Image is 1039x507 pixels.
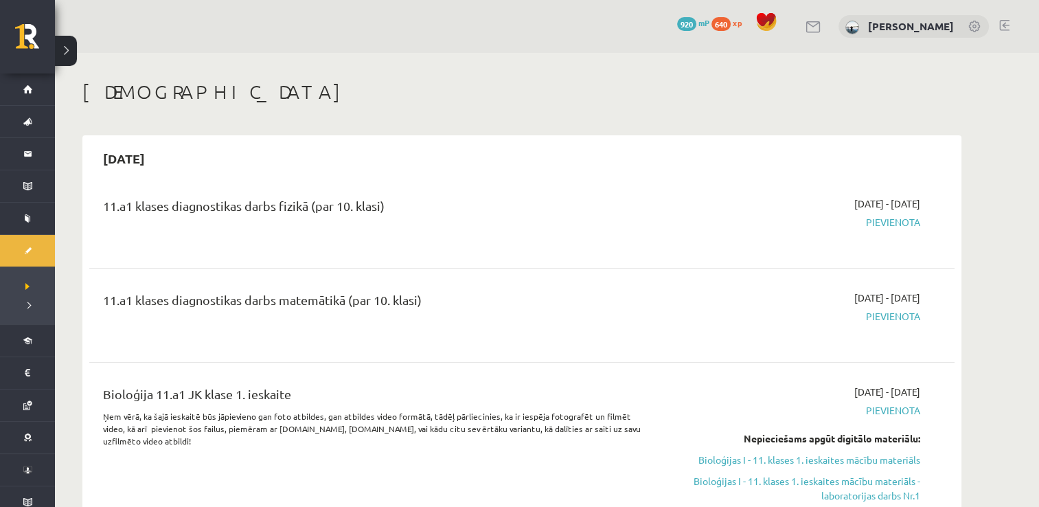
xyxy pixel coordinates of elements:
[661,431,920,446] div: Nepieciešams apgūt digitālo materiālu:
[845,21,859,34] img: Leila Gusakova
[82,80,961,104] h1: [DEMOGRAPHIC_DATA]
[15,24,55,58] a: Rīgas 1. Tālmācības vidusskola
[661,309,920,324] span: Pievienota
[103,196,641,222] div: 11.a1 klases diagnostikas darbs fizikā (par 10. klasi)
[89,142,159,174] h2: [DATE]
[103,291,641,316] div: 11.a1 klases diagnostikas darbs matemātikā (par 10. klasi)
[661,403,920,418] span: Pievienota
[733,17,742,28] span: xp
[103,410,641,447] p: Ņem vērā, ka šajā ieskaitē būs jāpievieno gan foto atbildes, gan atbildes video formātā, tādēļ pā...
[854,196,920,211] span: [DATE] - [DATE]
[854,385,920,399] span: [DATE] - [DATE]
[677,17,696,31] span: 920
[103,385,641,410] div: Bioloģija 11.a1 JK klase 1. ieskaite
[711,17,749,28] a: 640 xp
[661,215,920,229] span: Pievienota
[854,291,920,305] span: [DATE] - [DATE]
[868,19,954,33] a: [PERSON_NAME]
[677,17,709,28] a: 920 mP
[711,17,731,31] span: 640
[698,17,709,28] span: mP
[661,453,920,467] a: Bioloģijas I - 11. klases 1. ieskaites mācību materiāls
[661,474,920,503] a: Bioloģijas I - 11. klases 1. ieskaites mācību materiāls - laboratorijas darbs Nr.1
